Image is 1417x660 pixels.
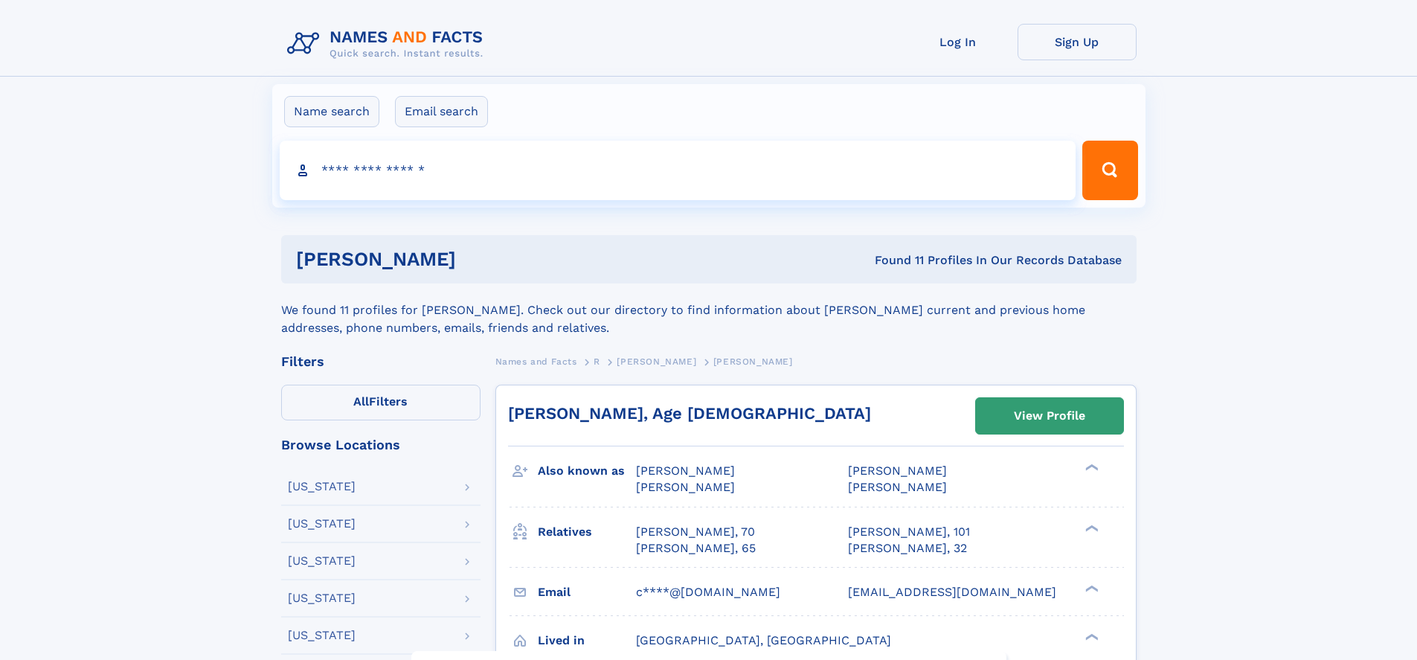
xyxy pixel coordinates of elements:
div: Found 11 Profiles In Our Records Database [665,252,1122,269]
span: [PERSON_NAME] [848,464,947,478]
label: Email search [395,96,488,127]
label: Filters [281,385,481,420]
span: [GEOGRAPHIC_DATA], [GEOGRAPHIC_DATA] [636,633,891,647]
span: [PERSON_NAME] [636,464,735,478]
div: [US_STATE] [288,592,356,604]
a: [PERSON_NAME] [617,352,696,371]
div: [US_STATE] [288,555,356,567]
div: Filters [281,355,481,368]
span: [EMAIL_ADDRESS][DOMAIN_NAME] [848,585,1056,599]
a: [PERSON_NAME], Age [DEMOGRAPHIC_DATA] [508,404,871,423]
span: R [594,356,600,367]
h3: Lived in [538,628,636,653]
div: We found 11 profiles for [PERSON_NAME]. Check out our directory to find information about [PERSON... [281,283,1137,337]
div: ❯ [1082,583,1099,593]
label: Name search [284,96,379,127]
div: [US_STATE] [288,518,356,530]
a: Log In [899,24,1018,60]
span: [PERSON_NAME] [713,356,793,367]
span: [PERSON_NAME] [636,480,735,494]
button: Search Button [1082,141,1137,200]
a: [PERSON_NAME], 101 [848,524,970,540]
div: View Profile [1014,399,1085,433]
div: [US_STATE] [288,629,356,641]
img: Logo Names and Facts [281,24,495,64]
h3: Also known as [538,458,636,484]
input: search input [280,141,1076,200]
div: ❯ [1082,523,1099,533]
h3: Relatives [538,519,636,545]
a: View Profile [976,398,1123,434]
a: Names and Facts [495,352,577,371]
span: [PERSON_NAME] [848,480,947,494]
a: Sign Up [1018,24,1137,60]
div: ❯ [1082,632,1099,641]
div: [US_STATE] [288,481,356,493]
span: All [353,394,369,409]
a: [PERSON_NAME], 65 [636,540,756,557]
div: Browse Locations [281,438,481,452]
h1: [PERSON_NAME] [296,250,666,269]
a: [PERSON_NAME], 32 [848,540,967,557]
a: R [594,352,600,371]
div: ❯ [1082,463,1099,472]
h3: Email [538,580,636,605]
a: [PERSON_NAME], 70 [636,524,755,540]
span: [PERSON_NAME] [617,356,696,367]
